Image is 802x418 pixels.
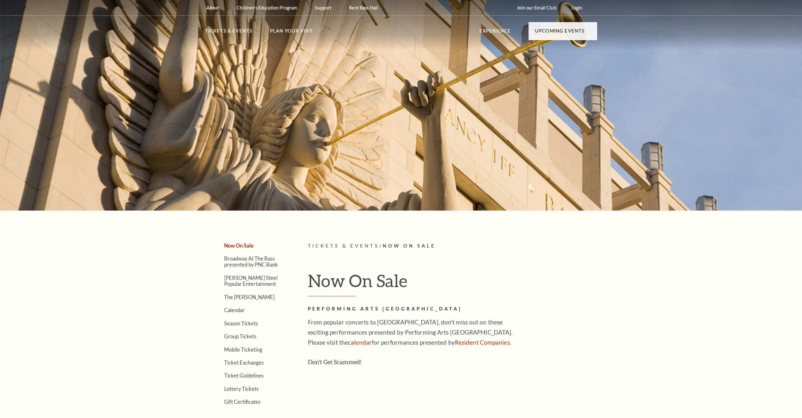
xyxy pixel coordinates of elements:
[236,5,297,10] p: Children's Education Program
[308,270,597,296] h1: Now On Sale
[480,27,511,39] p: Experience
[315,5,331,10] p: Support
[224,307,245,313] a: Calendar
[308,243,380,249] span: Tickets & Events
[349,5,378,10] p: Rent Bass Hall
[224,333,256,339] a: Group Tickets
[535,27,585,39] p: Upcoming Events
[308,242,597,250] p: /
[224,372,264,378] a: Ticket Guidelines
[224,243,254,249] a: Now On Sale
[224,360,264,366] a: Ticket Exchanges
[205,27,253,39] p: Tickets & Events
[455,339,510,346] a: Resident Companies
[224,255,278,267] a: Broadway At The Bass presented by PNC Bank
[308,317,513,347] p: From popular concerts to [GEOGRAPHIC_DATA], don't miss out on these exciting performances present...
[308,305,513,313] h2: Performing Arts [GEOGRAPHIC_DATA]
[224,275,278,287] a: [PERSON_NAME] Steel Popular Entertainment
[224,399,260,405] a: Gift Certificates
[383,243,436,249] span: Now On Sale
[224,347,262,353] a: Mobile Ticketing
[270,27,313,39] p: Plan Your Visit
[224,294,275,300] a: The [PERSON_NAME]
[224,386,259,392] a: Lottery Tickets
[206,5,219,10] p: About
[308,357,513,367] h3: Don't Get Scammed!
[348,339,372,346] a: calendar
[224,320,258,326] a: Season Tickets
